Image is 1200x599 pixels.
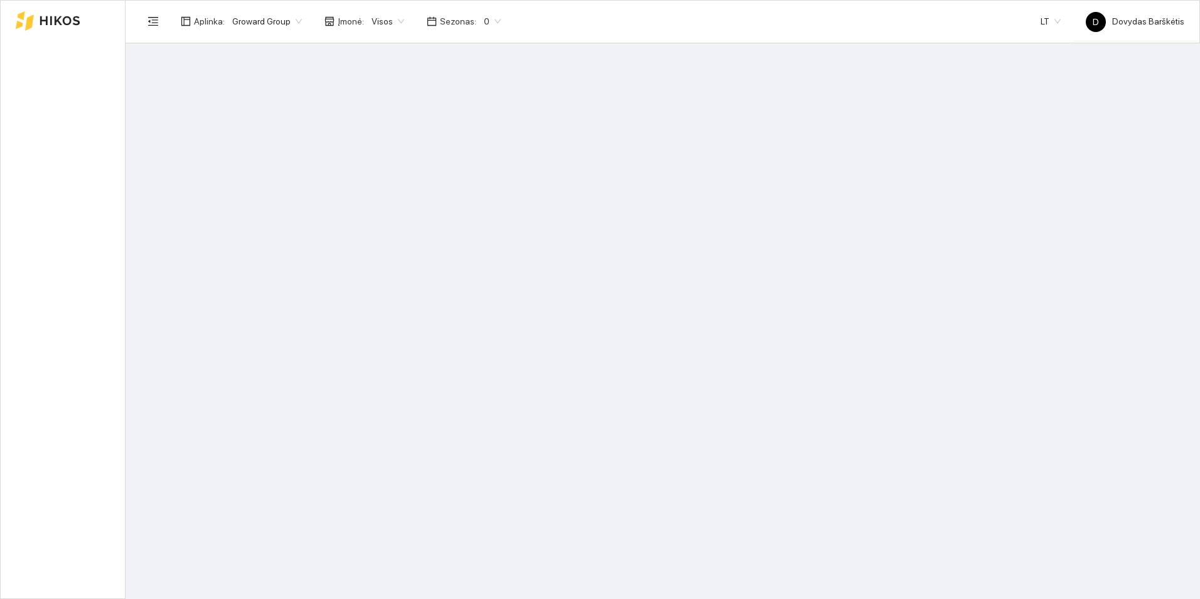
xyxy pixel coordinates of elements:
[1041,12,1061,31] span: LT
[1093,12,1099,32] span: D
[372,12,404,31] span: Visos
[232,12,302,31] span: Groward Group
[484,12,501,31] span: 0
[141,9,166,34] button: menu-fold
[1086,16,1184,26] span: Dovydas Barškėtis
[440,14,476,28] span: Sezonas :
[147,16,159,27] span: menu-fold
[194,14,225,28] span: Aplinka :
[427,16,437,26] span: calendar
[324,16,335,26] span: shop
[338,14,364,28] span: Įmonė :
[181,16,191,26] span: layout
